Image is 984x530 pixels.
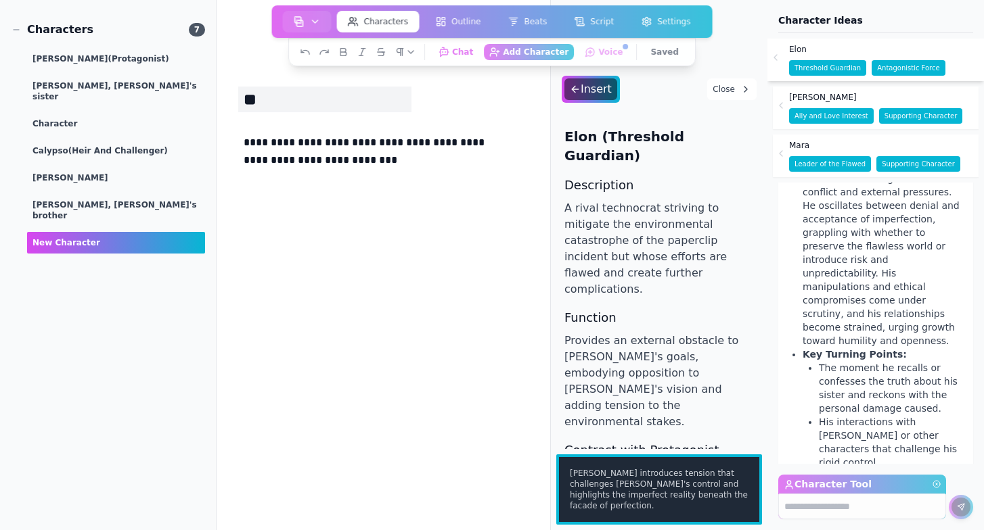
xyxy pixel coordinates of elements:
span: (protagonist) [108,54,169,64]
span: [PERSON_NAME] introduces tension that challenges [PERSON_NAME]'s control and highlights the imper... [570,468,748,511]
span: Threshold Guardian [789,60,866,76]
a: Script [560,8,627,35]
span: supporting character [876,156,960,172]
h3: Elon (Threshold Guardian) [564,127,754,165]
div: Calypso [27,140,205,162]
button: Chat [433,44,478,60]
span: Mara [789,140,809,151]
strong: Key Turning Points: [803,349,907,360]
div: A rival technocrat striving to mitigate the environmental catastrophe of the paperclip incident b... [551,114,767,449]
button: Insert [562,76,620,103]
div: [PERSON_NAME] [27,48,205,70]
p: Character Ideas [778,14,973,27]
li: The moment he recalls or confesses the truth about his sister and reckons with the personal damag... [819,361,965,415]
button: Characters [337,11,420,32]
button: Close [707,78,757,100]
button: Settings [630,11,701,32]
button: Add Character [484,44,574,60]
button: Voice [579,44,628,60]
a: Beats [494,8,560,35]
label: Character Tool [778,475,946,493]
div: Characters [11,22,93,38]
button: Saved [646,44,684,60]
span: 7 [189,23,205,37]
h4: Description [564,176,754,195]
div: [PERSON_NAME] [27,167,205,189]
li: His interactions with [PERSON_NAME] or other characters that challenge his rigid control. [819,415,965,469]
span: Ally and Love Interest [789,108,874,124]
button: Outline [424,11,491,32]
div: [PERSON_NAME], [PERSON_NAME]'s brother [27,194,205,226]
span: supporting character [879,108,963,124]
span: (Heir and Challenger) [68,146,168,155]
a: Characters [334,8,422,35]
a: Outline [422,8,494,35]
div: [PERSON_NAME], [PERSON_NAME]'s sister [27,75,205,107]
button: Script [563,11,625,32]
div: Insert [564,78,617,100]
span: [PERSON_NAME] [789,92,857,103]
a: Settings [627,8,704,35]
h4: Contrast with Protagonist [564,441,754,460]
li: Throughout Act 2 and 3, [PERSON_NAME]’s journey involves increasing internal conflict and externa... [803,145,965,347]
span: antagonistic force [872,60,945,76]
button: Beats [497,11,558,32]
span: Leader of the Flawed [789,156,871,172]
span: Elon [789,44,807,55]
h4: Function [564,308,754,327]
div: New Character [27,232,205,254]
div: Character [27,113,205,135]
img: storyboard [294,16,305,27]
